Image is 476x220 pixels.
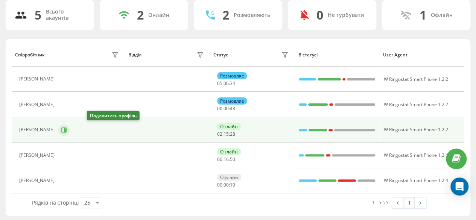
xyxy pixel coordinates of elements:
[35,8,41,22] div: 5
[316,8,323,22] div: 0
[19,76,56,82] div: [PERSON_NAME]
[217,106,235,111] div: : :
[148,12,169,18] div: Онлайн
[383,152,448,158] span: W Ringostat Smart Phone 1.2.4
[230,105,235,112] span: 43
[222,8,229,22] div: 2
[383,126,448,133] span: W Ringostat Smart Phone 1.2.2
[217,174,241,181] div: Офлайн
[128,52,141,58] div: Відділ
[217,182,235,188] div: : :
[137,8,144,22] div: 2
[224,182,229,188] span: 00
[383,76,448,82] span: W Ringostat Smart Phone 1.2.2
[213,52,228,58] div: Статус
[87,111,140,120] div: Подивитись профіль
[217,97,247,105] div: Розмовляє
[230,182,235,188] span: 10
[217,132,235,137] div: : :
[217,72,247,79] div: Розмовляє
[224,131,229,137] span: 15
[403,197,415,208] a: 1
[32,199,79,206] span: Рядків на сторінці
[420,8,426,22] div: 1
[224,156,229,162] span: 16
[217,81,235,86] div: : :
[217,131,222,137] span: 02
[217,123,241,130] div: Онлайн
[15,52,45,58] div: Співробітник
[328,12,364,18] div: Не турбувати
[217,156,222,162] span: 00
[19,153,56,158] div: [PERSON_NAME]
[224,80,229,86] span: 06
[217,105,222,112] span: 00
[224,105,229,112] span: 00
[383,177,448,184] span: W Ringostat Smart Phone 1.2.4
[19,127,56,132] div: [PERSON_NAME]
[431,12,453,18] div: Офлайн
[217,80,222,86] span: 05
[19,178,56,183] div: [PERSON_NAME]
[217,157,235,162] div: : :
[19,102,56,107] div: [PERSON_NAME]
[46,9,85,21] div: Всього акаунтів
[217,182,222,188] span: 00
[383,52,461,58] div: User Agent
[372,199,388,206] div: 1 - 5 з 5
[450,178,468,196] div: Open Intercom Messenger
[383,101,448,108] span: W Ringostat Smart Phone 1.2.2
[84,199,90,206] div: 25
[217,148,241,155] div: Онлайн
[230,80,235,86] span: 34
[234,12,270,18] div: Розмовляють
[230,131,235,137] span: 28
[298,52,376,58] div: В статусі
[230,156,235,162] span: 50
